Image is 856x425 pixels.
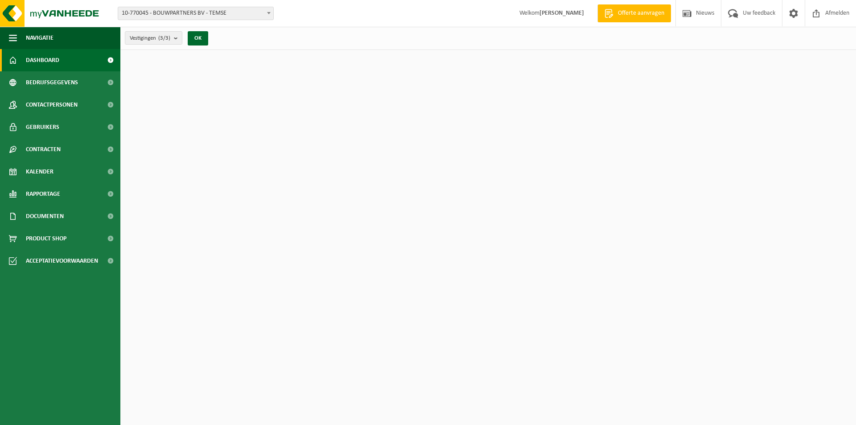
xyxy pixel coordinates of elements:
count: (3/3) [158,35,170,41]
strong: [PERSON_NAME] [539,10,584,17]
span: Documenten [26,205,64,227]
span: 10-770045 - BOUWPARTNERS BV - TEMSE [118,7,273,20]
span: Offerte aanvragen [616,9,667,18]
span: Acceptatievoorwaarden [26,250,98,272]
span: Contracten [26,138,61,161]
span: Rapportage [26,183,60,205]
span: Kalender [26,161,53,183]
button: Vestigingen(3/3) [125,31,182,45]
span: Contactpersonen [26,94,78,116]
span: Gebruikers [26,116,59,138]
a: Offerte aanvragen [597,4,671,22]
span: Navigatie [26,27,53,49]
span: Dashboard [26,49,59,71]
button: OK [188,31,208,45]
span: 10-770045 - BOUWPARTNERS BV - TEMSE [118,7,274,20]
span: Bedrijfsgegevens [26,71,78,94]
span: Product Shop [26,227,66,250]
span: Vestigingen [130,32,170,45]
